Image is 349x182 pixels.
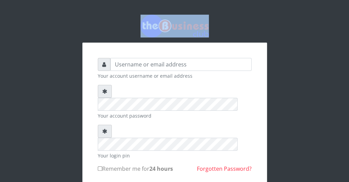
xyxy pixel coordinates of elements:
[98,166,102,171] input: Remember me for24 hours
[98,72,252,79] small: Your account username or email address
[149,165,173,172] b: 24 hours
[98,112,252,119] small: Your account password
[98,165,173,173] label: Remember me for
[110,58,252,71] input: Username or email address
[98,152,252,159] small: Your login pin
[197,165,252,172] a: Forgotten Password?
